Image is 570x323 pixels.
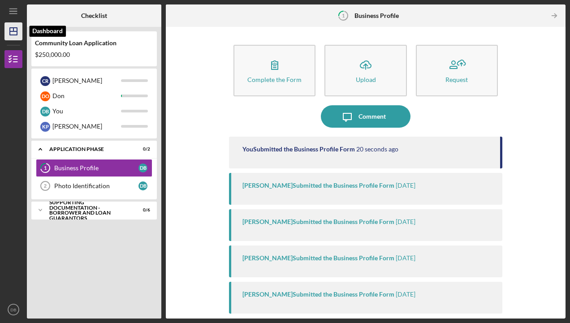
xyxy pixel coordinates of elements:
[445,76,468,83] div: Request
[324,45,406,96] button: Upload
[247,76,302,83] div: Complete the Form
[49,146,128,152] div: Application Phase
[35,51,153,58] div: $250,000.00
[356,146,398,153] time: 2025-09-28 21:54
[54,182,138,189] div: Photo Identification
[354,12,399,19] b: Business Profile
[134,146,150,152] div: 0 / 2
[396,182,415,189] time: 2025-09-25 20:04
[36,159,152,177] a: 1Business ProfileDB
[134,207,150,213] div: 0 / 6
[138,164,147,172] div: D B
[81,12,107,19] b: Checklist
[40,76,50,86] div: C R
[242,291,394,298] div: [PERSON_NAME] Submitted the Business Profile Form
[40,107,50,116] div: D B
[54,164,138,172] div: Business Profile
[52,73,121,88] div: [PERSON_NAME]
[52,119,121,134] div: [PERSON_NAME]
[242,182,394,189] div: [PERSON_NAME] Submitted the Business Profile Form
[342,13,345,18] tspan: 1
[10,307,16,312] text: DB
[242,254,394,262] div: [PERSON_NAME] Submitted the Business Profile Form
[358,105,386,128] div: Comment
[4,301,22,319] button: DB
[52,88,121,103] div: Don
[52,103,121,119] div: You
[44,165,47,171] tspan: 1
[36,177,152,195] a: 2Photo IdentificationDB
[396,291,415,298] time: 2025-09-25 20:01
[40,91,50,101] div: D O
[321,105,410,128] button: Comment
[233,45,315,96] button: Complete the Form
[40,122,50,132] div: K P
[416,45,498,96] button: Request
[356,76,376,83] div: Upload
[242,218,394,225] div: [PERSON_NAME] Submitted the Business Profile Form
[44,183,47,189] tspan: 2
[35,39,153,47] div: Community Loan Application
[49,200,128,220] div: Supporting Documentation - Borrower and Loan Guarantors
[396,218,415,225] time: 2025-09-25 20:02
[138,181,147,190] div: D B
[396,254,415,262] time: 2025-09-25 20:02
[242,146,355,153] div: You Submitted the Business Profile Form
